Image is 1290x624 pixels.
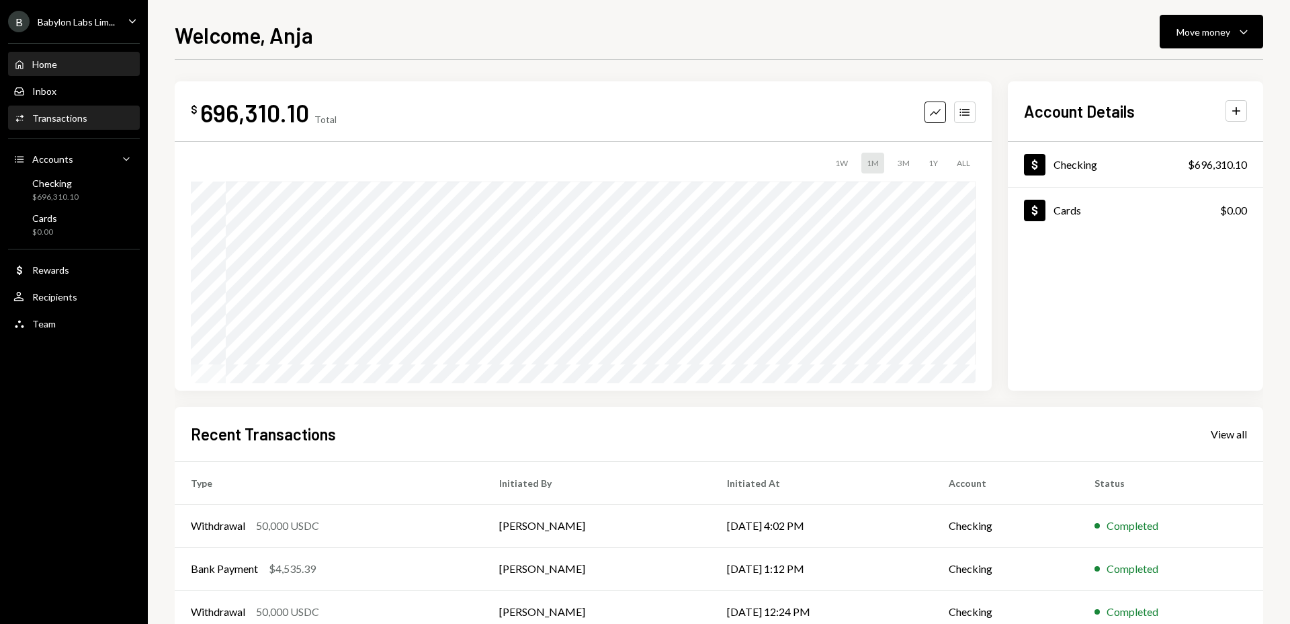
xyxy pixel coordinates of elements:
h2: Recent Transactions [191,423,336,445]
a: Team [8,311,140,336]
div: 3M [892,153,915,173]
a: Home [8,52,140,76]
div: Completed [1107,561,1158,577]
div: Withdrawal [191,604,245,620]
td: Checking [933,504,1078,547]
div: 1Y [923,153,943,173]
a: Checking$696,310.10 [1008,142,1263,187]
div: Cards [32,212,57,224]
th: Status [1078,461,1263,504]
a: Cards$0.00 [1008,188,1263,233]
div: 1M [861,153,884,173]
h1: Welcome, Anja [175,22,313,48]
a: Accounts [8,147,140,171]
h2: Account Details [1024,100,1135,122]
div: $696,310.10 [32,192,79,203]
div: Move money [1176,25,1230,39]
th: Initiated By [483,461,710,504]
div: Completed [1107,518,1158,534]
div: Withdrawal [191,518,245,534]
div: Completed [1107,604,1158,620]
a: Rewards [8,258,140,282]
div: Home [32,58,57,70]
td: [DATE] 4:02 PM [711,504,933,547]
td: [PERSON_NAME] [483,547,710,590]
div: 50,000 USDC [256,604,319,620]
button: Move money [1160,15,1263,48]
div: B [8,11,30,32]
div: Total [314,114,337,125]
td: Checking [933,547,1078,590]
td: [DATE] 1:12 PM [711,547,933,590]
div: Rewards [32,264,69,276]
a: Checking$696,310.10 [8,173,140,206]
div: $4,535.39 [269,561,316,577]
div: Accounts [32,153,73,165]
div: Transactions [32,112,87,124]
div: $0.00 [32,227,57,238]
div: 1W [830,153,853,173]
div: 696,310.10 [200,97,309,128]
div: 50,000 USDC [256,518,319,534]
div: Inbox [32,85,56,97]
div: $ [191,103,198,116]
th: Type [175,461,483,504]
div: $696,310.10 [1188,157,1247,173]
div: Checking [32,178,79,189]
div: $0.00 [1220,202,1247,219]
a: Transactions [8,106,140,130]
a: Inbox [8,79,140,103]
th: Initiated At [711,461,933,504]
th: Account [933,461,1078,504]
td: [PERSON_NAME] [483,504,710,547]
div: Checking [1053,158,1097,171]
a: View all [1211,426,1247,441]
div: Bank Payment [191,561,258,577]
a: Cards$0.00 [8,208,140,241]
div: ALL [951,153,976,173]
div: Babylon Labs Lim... [38,16,115,28]
div: Recipients [32,291,77,303]
a: Recipients [8,284,140,309]
div: View all [1211,428,1247,441]
div: Cards [1053,204,1081,217]
div: Team [32,318,56,329]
